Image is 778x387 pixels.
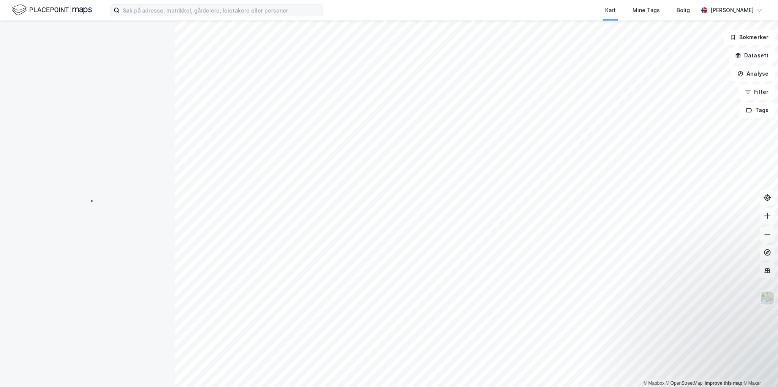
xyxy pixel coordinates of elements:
[705,381,742,386] a: Improve this map
[12,3,92,17] img: logo.f888ab2527a4732fd821a326f86c7f29.svg
[644,381,664,386] a: Mapbox
[738,84,775,100] button: Filter
[710,6,754,15] div: [PERSON_NAME]
[633,6,660,15] div: Mine Tags
[120,5,323,16] input: Søk på adresse, matrikkel, gårdeiere, leietakere eller personer
[666,381,703,386] a: OpenStreetMap
[605,6,616,15] div: Kart
[677,6,690,15] div: Bolig
[626,326,778,383] iframe: Intercom notifications melding
[724,30,775,45] button: Bokmerker
[731,66,775,81] button: Analyse
[760,291,775,305] img: Z
[729,48,775,63] button: Datasett
[81,193,93,205] img: spinner.a6d8c91a73a9ac5275cf975e30b51cfb.svg
[740,103,775,118] button: Tags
